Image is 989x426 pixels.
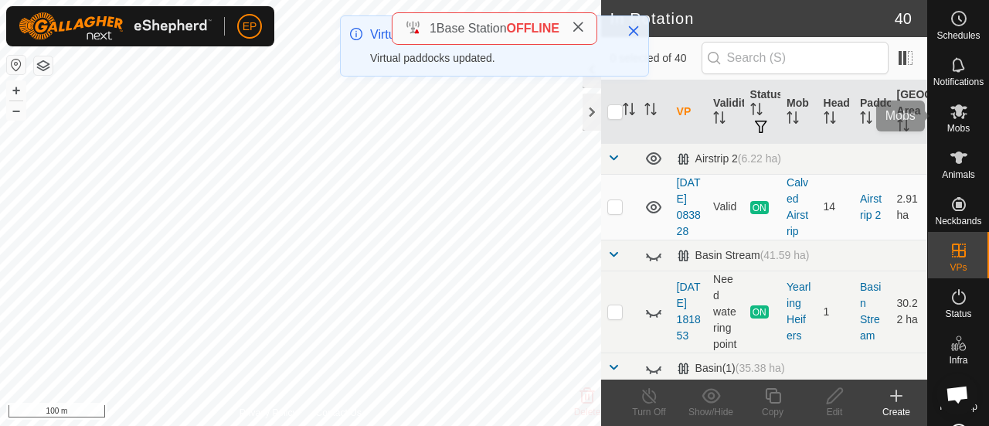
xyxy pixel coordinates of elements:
input: Search (S) [702,42,889,74]
p-sorticon: Activate to sort [713,114,726,126]
p-sorticon: Activate to sort [860,114,872,126]
span: Neckbands [935,216,981,226]
span: Mobs [947,124,970,133]
span: Infra [949,356,967,365]
button: + [7,81,25,100]
th: Validity [707,80,743,144]
span: VPs [950,263,967,272]
p-sorticon: Activate to sort [787,114,799,126]
th: [GEOGRAPHIC_DATA] Area [891,80,927,144]
span: (6.22 ha) [738,152,781,165]
a: Basin Stream [860,281,881,342]
td: Need watering point [707,271,743,353]
span: OFFLINE [507,22,559,35]
span: Animals [942,170,975,179]
td: 14 [817,174,854,240]
div: Yearling Heifers [787,279,811,344]
span: Status [945,309,971,319]
div: Create [865,405,927,419]
button: Map Layers [34,56,53,75]
span: Notifications [933,77,984,87]
span: 0 selected of 40 [610,50,702,66]
a: Privacy Policy [240,406,297,420]
div: Basin(1) [677,362,785,375]
span: EP [243,19,257,35]
span: ON [750,201,769,214]
div: Calved Airstrip [787,175,811,240]
a: Contact Us [315,406,361,420]
a: Airstrip 2 [860,193,882,221]
div: Edit [804,405,865,419]
button: Close [623,20,644,42]
td: 2.91 ha [891,174,927,240]
span: 1 [430,22,437,35]
span: (41.59 ha) [760,249,810,261]
div: Open chat [936,373,978,415]
div: Virtual paddocks updated. [370,50,611,66]
p-sorticon: Activate to sort [824,114,836,126]
div: Copy [742,405,804,419]
p-sorticon: Activate to sort [750,105,763,118]
button: – [7,101,25,120]
span: ON [750,305,769,319]
span: (35.38 ha) [736,362,785,374]
div: Basin Stream [677,249,810,262]
th: Mob [780,80,817,144]
div: Show/Hide [680,405,742,419]
span: 40 [895,7,912,30]
p-sorticon: Activate to sort [623,105,635,118]
span: Schedules [936,31,980,40]
td: 1 [817,271,854,353]
a: [DATE] 083828 [677,176,701,237]
span: Base Station [437,22,507,35]
th: Paddock [854,80,890,144]
td: Valid [707,174,743,240]
h2: In Rotation [610,9,895,28]
p-sorticon: Activate to sort [644,105,657,118]
th: VP [671,80,707,144]
th: Status [744,80,780,144]
div: Turn Off [618,405,680,419]
span: Heatmap [940,402,977,411]
div: Virtual Paddocks [370,26,611,44]
p-sorticon: Activate to sort [897,121,909,134]
th: Head [817,80,854,144]
td: 30.22 ha [891,271,927,353]
button: Reset Map [7,56,25,74]
a: [DATE] 181853 [677,281,701,342]
div: Airstrip 2 [677,152,781,165]
img: Gallagher Logo [19,12,212,40]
